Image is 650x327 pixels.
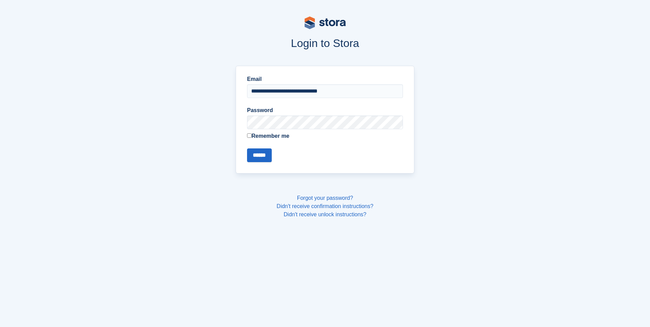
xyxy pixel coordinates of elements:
label: Email [247,75,403,83]
h1: Login to Stora [105,37,545,49]
a: Forgot your password? [297,195,353,201]
input: Remember me [247,133,252,138]
label: Password [247,106,403,114]
label: Remember me [247,132,403,140]
a: Didn't receive unlock instructions? [284,211,366,217]
a: Didn't receive confirmation instructions? [277,203,373,209]
img: stora-logo-53a41332b3708ae10de48c4981b4e9114cc0af31d8433b30ea865607fb682f29.svg [305,16,346,29]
